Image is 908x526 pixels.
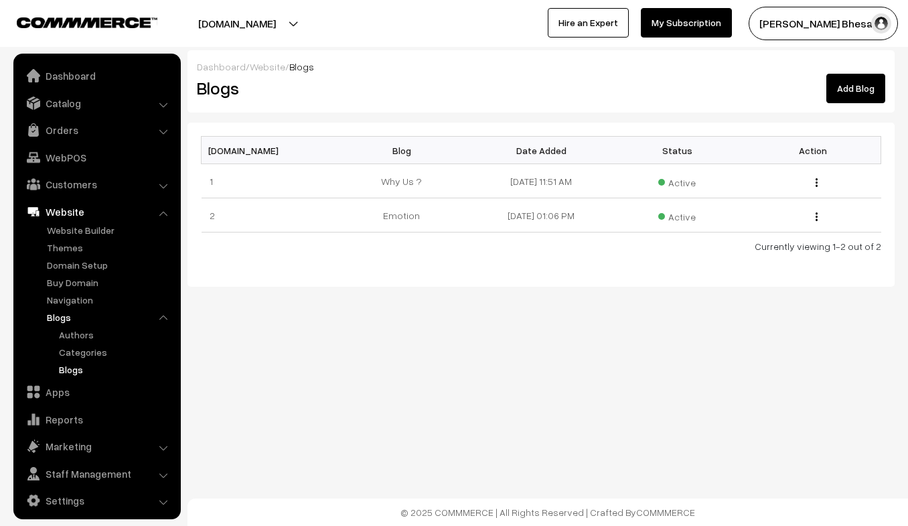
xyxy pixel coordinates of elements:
th: Status [609,137,745,164]
img: Menu [816,212,818,221]
h2: Blogs [197,78,413,98]
a: Website Builder [44,223,176,237]
a: Catalog [17,91,176,115]
span: Active [658,172,696,190]
a: Hire an Expert [548,8,629,38]
a: Customers [17,172,176,196]
a: Website [250,61,285,72]
a: Reports [17,407,176,432]
a: Navigation [44,293,176,307]
div: / / [197,60,885,74]
img: user [871,13,891,34]
a: Staff Management [17,462,176,486]
button: [PERSON_NAME] Bhesani… [749,7,898,40]
td: [DATE] 01:06 PM [473,198,609,233]
div: Currently viewing 1-2 out of 2 [201,239,881,253]
span: Active [658,206,696,224]
a: Buy Domain [44,275,176,289]
a: COMMMERCE [17,13,134,29]
a: COMMMERCE [636,507,695,518]
td: Why Us ? [337,164,473,198]
td: 1 [202,164,337,198]
a: Blogs [44,310,176,324]
a: Marketing [17,434,176,458]
a: WebPOS [17,145,176,170]
footer: © 2025 COMMMERCE | All Rights Reserved | Crafted By [187,499,908,526]
a: Blogs [56,363,176,377]
a: Themes [44,241,176,255]
td: 2 [202,198,337,233]
th: [DOMAIN_NAME] [202,137,337,164]
a: Settings [17,488,176,513]
a: Apps [17,380,176,404]
th: Date Added [473,137,609,164]
a: Dashboard [17,64,176,88]
img: Menu [816,178,818,187]
span: Blogs [289,61,314,72]
a: Website [17,200,176,224]
a: Dashboard [197,61,246,72]
td: [DATE] 11:51 AM [473,164,609,198]
a: Domain Setup [44,258,176,272]
a: Add Blog [826,74,885,103]
a: Orders [17,118,176,142]
button: [DOMAIN_NAME] [151,7,323,40]
td: Emotion [337,198,473,233]
th: Blog [337,137,473,164]
a: Categories [56,345,176,359]
a: My Subscription [641,8,732,38]
th: Action [745,137,881,164]
img: COMMMERCE [17,17,157,27]
a: Authors [56,328,176,342]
